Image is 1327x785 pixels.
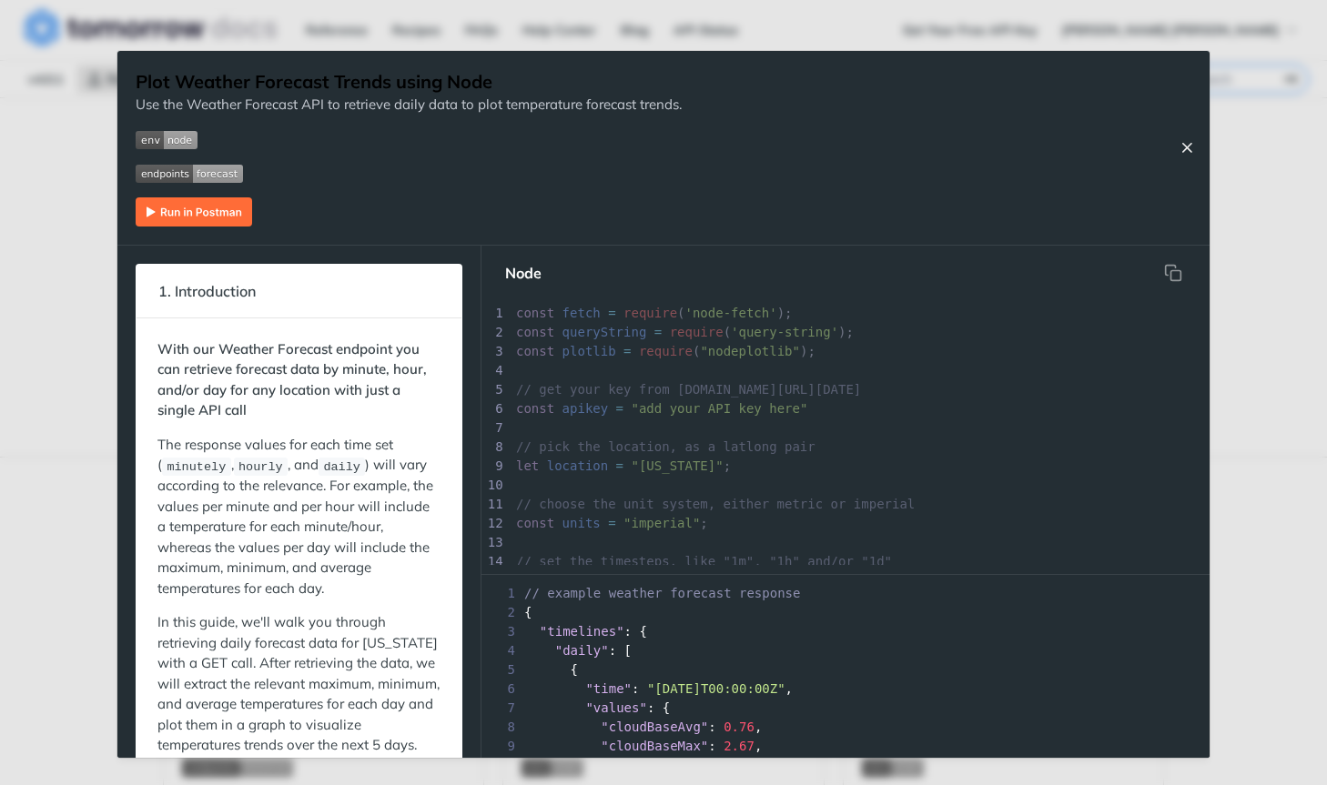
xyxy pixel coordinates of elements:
span: = [608,516,615,530]
div: : , [481,756,1210,775]
span: minutely [167,459,226,473]
span: const [516,516,554,530]
div: 12 [482,514,506,533]
span: 2.67 [724,739,755,753]
span: require [670,325,724,339]
span: 9 [481,737,521,756]
div: 3 [482,342,506,361]
div: 9 [482,457,506,476]
span: 1 [481,584,521,603]
span: 10 [481,756,521,775]
span: = [616,401,623,416]
span: require [623,306,677,320]
span: let [516,458,539,473]
span: // pick the location, as a latlong pair [516,439,815,454]
span: 3 [481,622,521,641]
button: Copy [1155,255,1191,291]
span: "[DATE]T00:00:00Z" [647,681,785,696]
span: = [616,458,623,473]
span: ( ); [516,344,815,358]
span: 7 [481,699,521,718]
span: const [516,401,554,416]
span: "cloudBaseMax" [601,739,708,753]
span: queryString [562,325,647,339]
div: 10 [482,476,506,495]
span: Expand image [136,129,682,150]
span: "imperial" [623,516,700,530]
svg: hidden [1164,264,1182,282]
span: ( ); [516,325,854,339]
div: : { [481,699,1210,718]
span: 'query-string' [731,325,838,339]
span: hourly [238,459,283,473]
div: 8 [482,438,506,457]
img: endpoint [136,165,243,183]
span: 0.76 [724,720,755,734]
span: const [516,325,554,339]
span: "nodeplotlib" [700,344,800,358]
span: "cloudBaseMin" [601,758,708,772]
span: // set the timesteps, like "1m", "1h" and/or "1d" [516,554,892,569]
strong: With our Weather Forecast endpoint you can retrieve forecast data by minute, hour, and/or day for... [157,340,427,419]
img: env [136,131,198,149]
span: 6 [481,679,521,699]
span: // choose the unit system, either metric or imperial [516,497,915,511]
span: daily [323,459,360,473]
span: = [654,325,662,339]
span: plotlib [562,344,616,358]
span: "timelines" [540,624,624,639]
div: 14 [482,552,506,571]
span: 2 [481,603,521,622]
div: 5 [482,380,506,399]
span: require [639,344,693,358]
span: 'node-fetch' [685,306,777,320]
div: 6 [482,399,506,418]
span: 5 [481,660,521,679]
div: 4 [482,361,506,380]
button: Node [491,255,556,291]
span: 0 [724,758,731,772]
div: 13 [482,533,506,552]
span: 8 [481,718,521,737]
span: apikey [562,401,609,416]
span: "[US_STATE]" [631,458,723,473]
span: // example weather forecast response [524,586,800,600]
span: ( ); [516,306,793,320]
div: : [ [481,641,1210,660]
span: const [516,344,554,358]
div: : , [481,718,1210,737]
div: 2 [482,323,506,342]
div: { [481,603,1210,622]
div: 7 [482,418,506,438]
span: "add your API key here" [631,401,807,416]
span: ; [516,516,708,530]
span: "daily" [555,643,609,658]
span: 1. Introduction [146,274,268,309]
span: ; [516,458,731,473]
span: "values" [585,700,646,715]
div: : , [481,679,1210,699]
span: location [547,458,608,473]
span: 4 [481,641,521,660]
p: In this guide, we'll walk you through retrieving daily forecast data for [US_STATE] with a GET ca... [157,612,441,756]
button: Close Recipe [1173,138,1200,156]
p: The response values for each time set ( , , and ) will vary according to the relevance. For examp... [157,435,441,599]
a: Expand image [136,201,252,218]
div: : , [481,737,1210,756]
span: fetch [562,306,601,320]
span: units [562,516,601,530]
span: = [623,344,631,358]
span: // get your key from [DOMAIN_NAME][URL][DATE] [516,382,861,397]
span: = [608,306,615,320]
div: 11 [482,495,506,514]
p: Use the Weather Forecast API to retrieve daily data to plot temperature forecast trends. [136,95,682,116]
span: const [516,306,554,320]
span: "time" [585,681,632,696]
span: Expand image [136,163,682,184]
span: "cloudBaseAvg" [601,720,708,734]
div: 1 [482,304,506,323]
img: Run in Postman [136,197,252,226]
div: { [481,660,1210,679]
h1: Plot Weather Forecast Trends using Node [136,69,682,95]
